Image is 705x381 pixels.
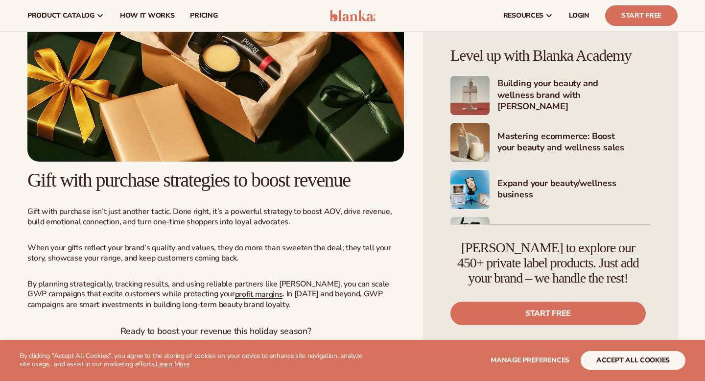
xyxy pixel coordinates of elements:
span: LOGIN [569,12,589,20]
span: How It Works [120,12,175,20]
span: pricing [190,12,217,20]
h4: Building your beauty and wellness brand with [PERSON_NAME] [497,78,651,113]
a: Shopify Image 8 Expand your beauty/wellness business [450,170,651,209]
p: By clicking "Accept All Cookies", you agree to the storing of cookies on your device to enhance s... [20,352,368,369]
span: Manage preferences [491,356,569,365]
span: Gift with purchase isn’t just another tactic. Done right, it’s a powerful strategy to boost AOV, ... [27,206,392,227]
img: Shopify Image 7 [450,123,490,162]
a: Start free [450,302,646,325]
img: Shopify Image 8 [450,170,490,209]
span: By planning strategically, tracking results, and using reliable partners like [PERSON_NAME], you ... [27,279,389,300]
h4: [PERSON_NAME] to explore our 450+ private label products. Just add your brand – we handle the rest! [450,240,646,286]
button: accept all cookies [581,351,685,370]
button: Manage preferences [491,351,569,370]
img: logo [329,10,376,22]
span: . In [DATE] and beyond, GWP campaigns are smart investments in building long-term beauty brand lo... [27,288,383,310]
p: Ready to boost your revenue this holiday season? [27,326,404,337]
a: Shopify Image 9 Marketing your beauty and wellness brand 101 [450,217,651,256]
a: profit margins [235,289,283,300]
img: Shopify Image 6 [450,76,490,115]
a: Start Free [605,5,678,26]
span: resources [503,12,543,20]
span: Gift with purchase strategies to boost revenue [27,169,351,191]
h4: Level up with Blanka Academy [450,47,651,64]
a: Learn More [156,359,189,369]
a: Shopify Image 7 Mastering ecommerce: Boost your beauty and wellness sales [450,123,651,162]
img: Shopify Image 9 [450,217,490,256]
a: Shopify Image 6 Building your beauty and wellness brand with [PERSON_NAME] [450,76,651,115]
span: When your gifts reflect your brand’s quality and values, they do more than sweeten the deal; they... [27,242,391,263]
span: product catalog [27,12,94,20]
h4: Expand your beauty/wellness business [497,178,651,202]
h4: Mastering ecommerce: Boost your beauty and wellness sales [497,131,651,155]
